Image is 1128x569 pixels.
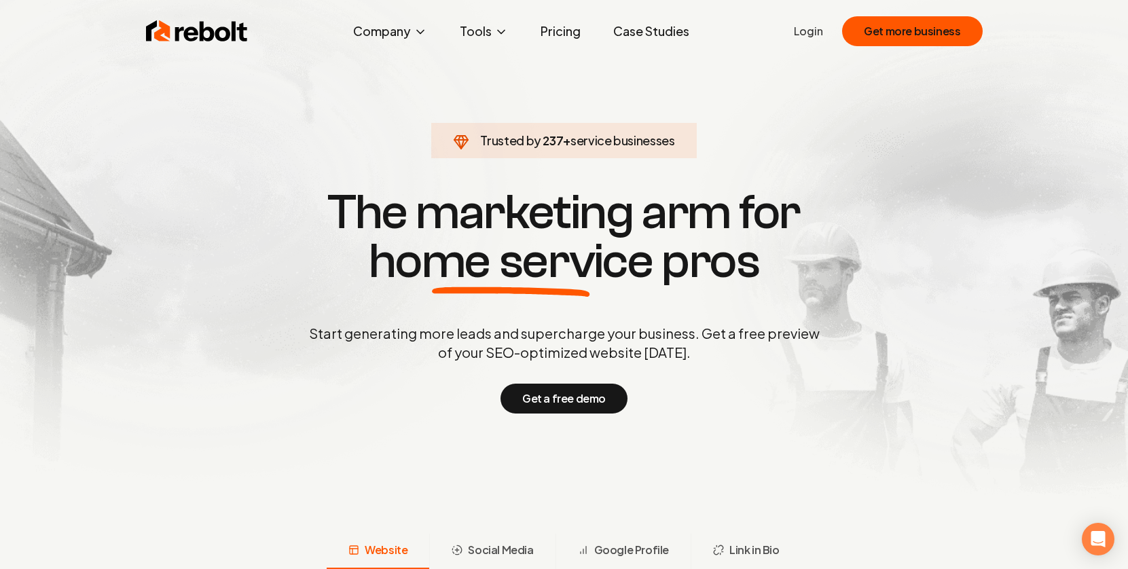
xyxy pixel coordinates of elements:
[729,542,780,558] span: Link in Bio
[369,237,653,286] span: home service
[594,542,669,558] span: Google Profile
[570,132,675,148] span: service businesses
[691,534,801,569] button: Link in Bio
[480,132,541,148] span: Trusted by
[842,16,982,46] button: Get more business
[563,132,570,148] span: +
[429,534,555,569] button: Social Media
[342,18,438,45] button: Company
[1082,523,1114,555] div: Open Intercom Messenger
[327,534,429,569] button: Website
[146,18,248,45] img: Rebolt Logo
[543,131,563,150] span: 237
[556,534,691,569] button: Google Profile
[365,542,407,558] span: Website
[602,18,700,45] a: Case Studies
[794,23,823,39] a: Login
[238,188,890,286] h1: The marketing arm for pros
[306,324,822,362] p: Start generating more leads and supercharge your business. Get a free preview of your SEO-optimiz...
[530,18,592,45] a: Pricing
[501,384,627,414] button: Get a free demo
[449,18,519,45] button: Tools
[468,542,533,558] span: Social Media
